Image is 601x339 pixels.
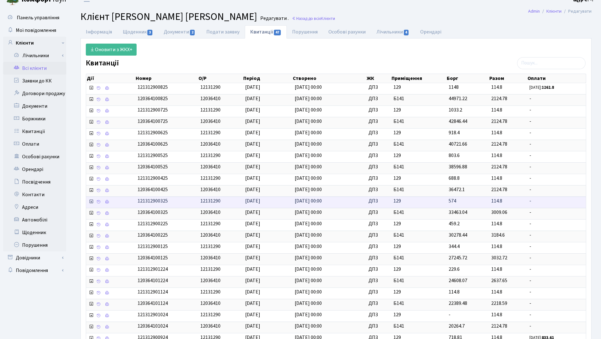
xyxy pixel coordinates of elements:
[190,30,195,35] span: 2
[245,25,287,39] a: Квитанції
[200,197,221,204] span: 12131290
[200,84,221,91] span: 12131290
[449,311,451,318] span: -
[200,288,221,295] span: 12131290
[393,209,443,216] span: Б141
[200,95,221,102] span: 12036410
[393,311,443,318] span: 129
[245,175,260,182] span: [DATE]
[491,323,507,330] span: 2124.78
[491,141,507,148] span: 2124.78
[200,152,221,159] span: 12131290
[245,254,260,261] span: [DATE]
[138,95,168,102] span: 120364100825
[295,288,322,295] span: [DATE] 00:00
[449,84,459,91] span: 1148
[295,220,322,227] span: [DATE] 00:00
[491,266,502,273] span: 114.8
[529,95,583,102] span: -
[295,323,322,330] span: [DATE] 00:00
[80,9,257,24] span: Клієнт [PERSON_NAME] [PERSON_NAME]
[529,106,583,114] span: -
[393,129,443,136] span: 129
[295,232,322,239] span: [DATE] 00:00
[80,25,117,39] a: Інформація
[200,243,221,250] span: 12131290
[449,288,460,295] span: 114.8
[546,8,562,15] a: Клієнти
[393,277,443,284] span: Б141
[245,129,260,136] span: [DATE]
[3,37,66,49] a: Клієнти
[391,74,446,83] th: Приміщення
[295,186,322,193] span: [DATE] 00:00
[393,232,443,239] span: Б141
[529,152,583,159] span: -
[449,175,460,182] span: 688.8
[245,118,260,125] span: [DATE]
[368,118,388,125] span: ДП3
[200,266,221,273] span: 12131290
[519,5,601,18] nav: breadcrumb
[393,266,443,273] span: 129
[529,277,583,284] span: -
[529,232,583,239] span: -
[245,311,260,318] span: [DATE]
[138,209,168,216] span: 120364100325
[449,186,465,193] span: 36472.1
[449,243,460,250] span: 344.4
[449,118,467,125] span: 42846.44
[117,25,158,39] a: Щоденник
[393,186,443,193] span: Б141
[138,152,168,159] span: 121312900525
[200,311,221,318] span: 12131290
[138,106,168,113] span: 121312900725
[528,8,540,15] a: Admin
[449,300,467,307] span: 22389.48
[295,95,322,102] span: [DATE] 00:00
[245,220,260,227] span: [DATE]
[200,232,221,239] span: 12036410
[527,74,586,83] th: Оплати
[259,15,289,21] small: Редагувати .
[292,74,366,83] th: Створено
[198,74,243,83] th: О/Р
[393,254,443,262] span: Б141
[200,186,221,193] span: 12036410
[529,85,554,90] small: [DATE]:
[3,239,66,251] a: Порушення
[138,220,168,227] span: 121312900225
[415,25,447,39] a: Орендарі
[243,74,292,83] th: Період
[245,209,260,216] span: [DATE]
[368,106,388,114] span: ДП3
[138,254,168,261] span: 120364100125
[323,25,371,39] a: Особові рахунки
[245,323,260,330] span: [DATE]
[393,220,443,227] span: 129
[245,232,260,239] span: [DATE]
[245,266,260,273] span: [DATE]
[491,186,507,193] span: 2124.78
[491,84,502,91] span: 114.8
[245,163,260,170] span: [DATE]
[138,141,168,148] span: 120364100625
[491,277,507,284] span: 2637.65
[245,152,260,159] span: [DATE]
[393,243,443,250] span: 129
[3,75,66,87] a: Заявки до КК
[245,84,260,91] span: [DATE]
[368,129,388,136] span: ДП3
[529,311,583,318] span: -
[200,323,221,330] span: 12036410
[449,220,460,227] span: 459.2
[368,186,388,193] span: ДП3
[368,84,388,91] span: ДП3
[529,209,583,216] span: -
[3,24,66,37] a: Мої повідомлення
[295,254,322,261] span: [DATE] 00:00
[200,254,221,261] span: 12036410
[138,197,168,204] span: 121312900325
[245,197,260,204] span: [DATE]
[295,84,322,91] span: [DATE] 00:00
